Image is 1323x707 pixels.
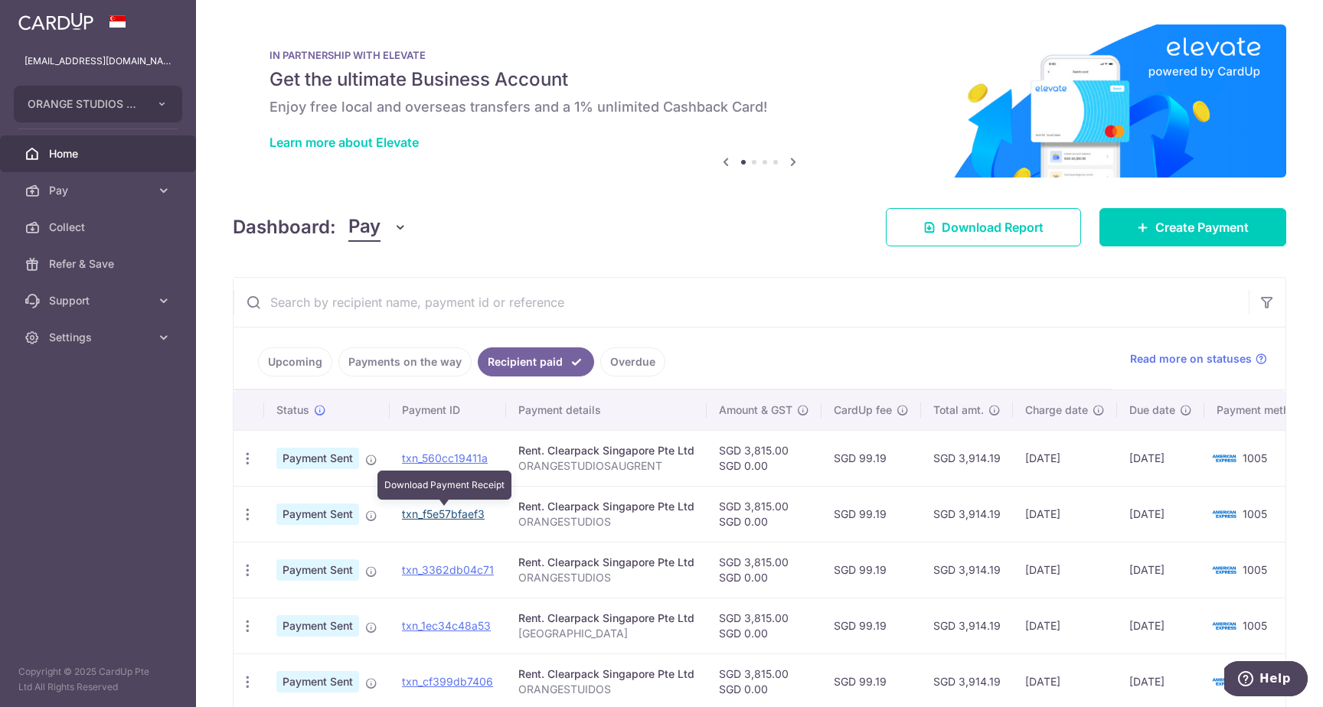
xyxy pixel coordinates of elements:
a: txn_560cc19411a [402,451,488,464]
span: Read more on statuses [1130,351,1252,367]
td: [DATE] [1013,430,1117,486]
div: Rent. Clearpack Singapore Pte Ltd [518,443,694,458]
span: Help [35,11,67,24]
span: Payment Sent [276,559,359,581]
span: Total amt. [933,402,984,418]
td: [DATE] [1013,598,1117,653]
td: SGD 3,815.00 SGD 0.00 [707,598,822,653]
th: Payment method [1204,390,1321,430]
h4: Dashboard: [233,213,336,241]
td: [DATE] [1117,542,1204,598]
td: SGD 3,914.19 [921,430,1013,486]
span: Settings [49,330,150,345]
span: Collect [49,220,150,235]
span: Support [49,293,150,308]
span: Pay [49,183,150,198]
td: SGD 3,815.00 SGD 0.00 [707,486,822,542]
img: Renovation banner [233,24,1286,178]
span: CardUp fee [834,402,892,418]
img: Bank Card [1209,617,1240,635]
span: 1005 [1243,507,1267,520]
div: Rent. Clearpack Singapore Pte Ltd [518,666,694,682]
img: Bank Card [1209,449,1240,468]
td: SGD 99.19 [822,430,921,486]
a: txn_f5e57bfaef3 [402,507,485,520]
span: Payment Sent [276,671,359,692]
button: Pay [348,213,407,242]
span: Home [49,146,150,161]
p: ORANGESTUIDOS [518,682,694,697]
div: Rent. Clearpack Singapore Pte Ltd [518,499,694,514]
span: Payment Sent [276,615,359,637]
span: Payment Sent [276,448,359,469]
td: SGD 3,914.19 [921,598,1013,653]
a: txn_1ec34c48a53 [402,619,491,632]
td: SGD 99.19 [822,598,921,653]
span: Download Report [942,218,1044,236]
span: Refer & Save [49,256,150,272]
p: [GEOGRAPHIC_DATA] [518,626,694,641]
a: Recipient paid [478,347,594,376]
a: Upcoming [258,347,332,376]
td: SGD 3,914.19 [921,486,1013,542]
p: ORANGESTUDIOS [518,570,694,585]
div: Download Payment Receipt [377,471,511,500]
td: SGD 99.19 [822,542,921,598]
iframe: Opens a widget where you can find more information [1224,661,1308,699]
img: Bank Card [1209,561,1240,579]
span: Due date [1129,402,1175,418]
img: CardUp [18,12,93,31]
span: Create Payment [1155,218,1249,236]
a: Create Payment [1099,208,1286,246]
img: Bank Card [1209,505,1240,523]
td: [DATE] [1013,486,1117,542]
button: ORANGE STUDIOS LLP [14,86,182,122]
td: SGD 3,815.00 SGD 0.00 [707,542,822,598]
span: Status [276,402,309,418]
span: Amount & GST [719,402,792,418]
p: IN PARTNERSHIP WITH ELEVATE [269,49,1249,61]
th: Payment details [506,390,707,430]
span: Payment Sent [276,503,359,525]
td: [DATE] [1117,486,1204,542]
p: [EMAIL_ADDRESS][DOMAIN_NAME] [24,54,171,69]
span: 1005 [1243,619,1267,632]
a: Overdue [600,347,665,376]
td: [DATE] [1117,430,1204,486]
a: Payments on the way [338,347,472,376]
td: [DATE] [1117,598,1204,653]
h6: Enjoy free local and overseas transfers and a 1% unlimited Cashback Card! [269,98,1249,116]
a: Learn more about Elevate [269,135,419,150]
input: Search by recipient name, payment id or reference [234,278,1249,327]
img: Bank Card [1209,673,1240,691]
p: ORANGESTUDIOSAUGRENT [518,458,694,474]
h5: Get the ultimate Business Account [269,67,1249,92]
a: txn_cf399db7406 [402,675,493,688]
th: Payment ID [390,390,506,430]
div: Rent. Clearpack Singapore Pte Ltd [518,555,694,570]
p: ORANGESTUDIOS [518,514,694,529]
div: Rent. Clearpack Singapore Pte Ltd [518,611,694,626]
a: Read more on statuses [1130,351,1267,367]
span: ORANGE STUDIOS LLP [28,96,141,112]
span: Charge date [1025,402,1088,418]
a: txn_3362db04c71 [402,563,494,576]
span: 1005 [1243,451,1267,464]
a: Download Report [886,208,1081,246]
span: Pay [348,213,381,242]
td: SGD 99.19 [822,486,921,542]
span: 1005 [1243,563,1267,576]
td: SGD 3,914.19 [921,542,1013,598]
td: SGD 3,815.00 SGD 0.00 [707,430,822,486]
td: [DATE] [1013,542,1117,598]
